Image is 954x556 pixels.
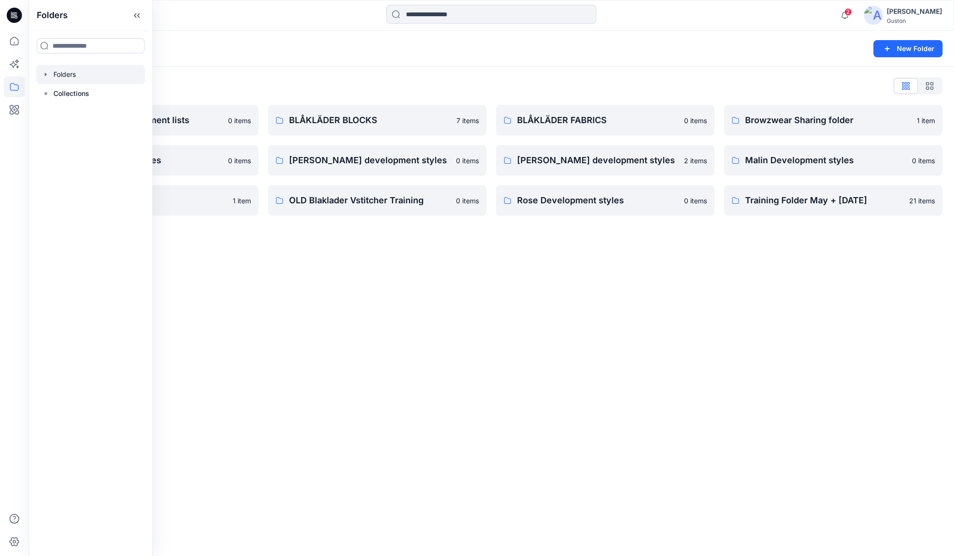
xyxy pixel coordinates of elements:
p: [PERSON_NAME] development styles [289,154,450,167]
p: 0 items [684,115,707,126]
p: 2 items [684,156,707,166]
p: Rose Development styles [517,194,678,207]
p: [PERSON_NAME] development styles [517,154,678,167]
button: New Folder [873,40,943,57]
img: avatar [864,6,883,25]
p: 0 items [228,115,251,126]
p: 0 items [456,196,479,206]
p: Collections [53,88,89,99]
p: 0 items [456,156,479,166]
a: Malin Development styles0 items [724,145,943,176]
a: BLÅKLÄDER FABRICS0 items [496,105,715,136]
p: OLD Blaklader Vstitcher Training [289,194,450,207]
p: 7 items [456,115,479,126]
div: [PERSON_NAME] [887,6,942,17]
p: 1 item [917,115,935,126]
p: 21 items [909,196,935,206]
p: Malin Development styles [745,154,906,167]
p: 0 items [912,156,935,166]
p: 0 items [228,156,251,166]
p: Browzwear Sharing folder [745,114,911,127]
a: Training Folder May + [DATE]21 items [724,185,943,216]
div: Guston [887,17,942,24]
p: 1 item [233,196,251,206]
p: BLÅKLÄDER FABRICS [517,114,678,127]
a: [PERSON_NAME] development styles2 items [496,145,715,176]
a: Browzwear Sharing folder1 item [724,105,943,136]
a: OLD Blaklader Vstitcher Training0 items [268,185,487,216]
p: Training Folder May + [DATE] [745,194,903,207]
a: BLÅKLÄDER BLOCKS7 items [268,105,487,136]
p: BLÅKLÄDER BLOCKS [289,114,451,127]
span: 2 [844,8,852,16]
a: [PERSON_NAME] development styles0 items [268,145,487,176]
a: Rose Development styles0 items [496,185,715,216]
p: 0 items [684,196,707,206]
